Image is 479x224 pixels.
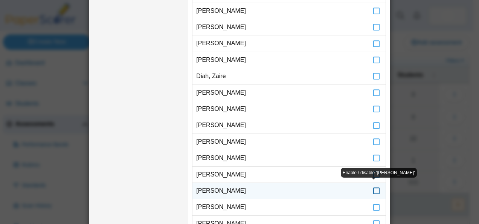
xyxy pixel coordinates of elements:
td: [PERSON_NAME] [192,19,367,35]
td: [PERSON_NAME] [192,85,367,101]
div: Enable / disable '[PERSON_NAME]' [341,168,417,178]
td: [PERSON_NAME] [192,134,367,150]
td: [PERSON_NAME] [192,150,367,166]
td: [PERSON_NAME] [192,117,367,133]
td: Diah, Zaire [192,68,367,84]
td: [PERSON_NAME] [192,183,367,199]
td: [PERSON_NAME] [192,3,367,19]
td: [PERSON_NAME] [192,35,367,52]
td: [PERSON_NAME] [192,52,367,68]
td: [PERSON_NAME] [192,167,367,183]
td: [PERSON_NAME] [192,199,367,215]
td: [PERSON_NAME] [192,101,367,117]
